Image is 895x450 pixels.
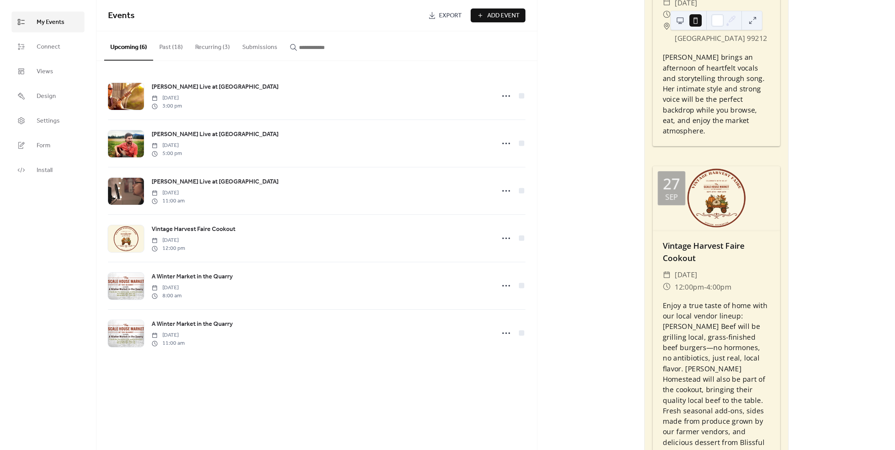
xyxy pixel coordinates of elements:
[152,244,185,253] span: 12:00 pm
[439,11,462,20] span: Export
[703,8,706,20] span: -
[662,269,670,281] div: ​
[37,166,52,175] span: Install
[152,272,233,282] a: A Winter Market in the Quarry
[37,67,53,76] span: Views
[675,8,703,20] span: 11:00am
[152,197,185,205] span: 11:00 am
[675,20,770,44] span: [STREET_ADDRESS] [GEOGRAPHIC_DATA] 99212
[37,42,60,52] span: Connect
[422,8,468,22] a: Export
[662,8,670,20] div: ​
[152,284,182,292] span: [DATE]
[471,8,525,22] button: Add Event
[652,240,780,264] div: Vintage Harvest Faire Cookout
[12,110,84,131] a: Settings
[12,61,84,82] a: Views
[37,18,64,27] span: My Events
[12,135,84,156] a: Form
[12,12,84,32] a: My Events
[108,7,135,24] span: Events
[662,20,670,32] div: ​
[152,189,185,197] span: [DATE]
[152,142,182,150] span: [DATE]
[152,82,279,92] a: [PERSON_NAME] Live at [GEOGRAPHIC_DATA]
[152,102,182,110] span: 3:00 pm
[152,94,182,102] span: [DATE]
[152,150,182,158] span: 5:00 pm
[37,92,56,101] span: Design
[12,86,84,106] a: Design
[37,116,60,126] span: Settings
[152,224,235,234] a: Vintage Harvest Faire Cookout
[12,160,84,180] a: Install
[152,130,279,140] a: [PERSON_NAME] Live at [GEOGRAPHIC_DATA]
[189,31,236,60] button: Recurring (3)
[152,320,233,329] span: A Winter Market in the Quarry
[152,292,182,300] span: 8:00 am
[152,236,185,244] span: [DATE]
[665,193,678,201] div: Sep
[706,281,731,293] span: 4:00pm
[662,281,670,293] div: ​
[152,331,185,339] span: [DATE]
[152,339,185,347] span: 11:00 am
[675,269,697,281] span: [DATE]
[152,83,279,92] span: [PERSON_NAME] Live at [GEOGRAPHIC_DATA]
[487,11,520,20] span: Add Event
[704,281,706,293] span: -
[706,8,731,20] span: 2:00pm
[12,36,84,57] a: Connect
[152,177,279,187] a: [PERSON_NAME] Live at [GEOGRAPHIC_DATA]
[152,225,235,234] span: Vintage Harvest Faire Cookout
[236,31,284,60] button: Submissions
[152,177,279,187] span: [PERSON_NAME] Live at [GEOGRAPHIC_DATA]
[663,176,680,191] div: 27
[652,52,780,136] div: [PERSON_NAME] brings an afternoon of heartfelt vocals and storytelling through song. Her intimate...
[37,141,51,150] span: Form
[104,31,153,61] button: Upcoming (6)
[152,130,279,139] span: [PERSON_NAME] Live at [GEOGRAPHIC_DATA]
[153,31,189,60] button: Past (18)
[152,319,233,329] a: A Winter Market in the Quarry
[675,281,704,293] span: 12:00pm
